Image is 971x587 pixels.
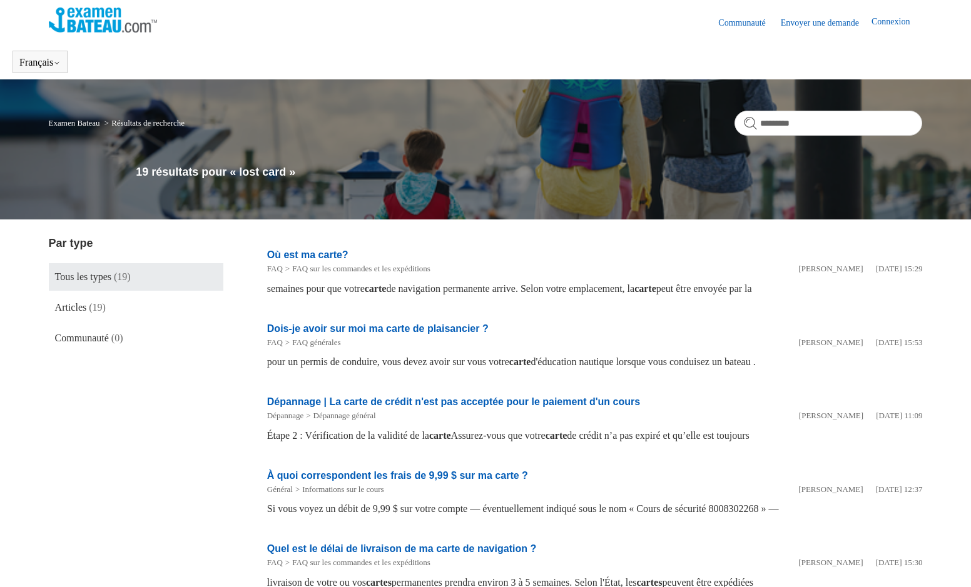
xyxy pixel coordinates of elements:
[102,118,185,128] li: Résultats de recherche
[293,483,384,496] li: Informations sur le cours
[781,16,872,29] a: Envoyer une demande
[735,111,922,136] input: Rechercher
[49,235,223,252] h3: Par type
[429,430,451,441] em: carte
[49,294,223,321] a: Articles (19)
[267,354,923,369] div: pour un permis de conduire, vous devez avoir sur vous votre d'éducation nautique lorsque vous con...
[267,556,283,569] li: FAQ
[799,409,863,422] li: [PERSON_NAME]
[365,283,387,294] em: carte
[267,501,923,516] div: Si vous voyez un débit de 9,99 $ sur votre compte — éventuellement indiqué sous le nom « Cours de...
[267,396,640,407] a: Dépannage | La carte de crédit n'est pas acceptée pour le paiement d'un cours
[89,302,106,313] span: (19)
[136,164,922,181] h1: 19 résultats pour « lost card »
[302,484,384,494] a: Informations sur le cours
[111,333,123,343] span: (0)
[798,336,863,349] li: [PERSON_NAME]
[283,556,430,569] li: FAQ sur les commandes et les expéditions
[267,336,283,349] li: FAQ
[267,558,283,567] a: FAQ
[49,263,223,291] a: Tous les types (19)
[876,411,922,420] time: 08/05/2025 11:09
[292,264,430,273] a: FAQ sur les commandes et les expéditions
[292,558,430,567] a: FAQ sur les commandes et les expéditions
[55,333,109,343] span: Communauté
[546,430,567,441] em: carte
[634,283,656,294] em: carte
[876,484,923,494] time: 07/05/2025 12:37
[303,409,375,422] li: Dépannage général
[267,281,923,296] div: semaines pour que votre de navigation permanente arrive. Selon votre emplacement, la peut être en...
[55,271,111,282] span: Tous les types
[313,411,376,420] a: Dépannage général
[872,15,922,30] a: Connexion
[49,324,223,352] a: Communauté (0)
[798,556,863,569] li: [PERSON_NAME]
[49,118,102,128] li: Examen Bateau
[292,338,340,347] a: FAQ générales
[267,323,489,334] a: Dois-je avoir sur moi ma carte de plaisancier ?
[798,263,863,275] li: [PERSON_NAME]
[876,558,923,567] time: 07/05/2025 15:30
[267,409,303,422] li: Dépannage
[267,249,348,260] a: Où est ma carte?
[267,483,293,496] li: Général
[267,428,923,443] div: Étape 2 : Vérification de la validité de la Assurez-vous que votre de crédit n’a pas expiré et qu...
[876,338,923,347] time: 07/05/2025 15:53
[798,483,863,496] li: [PERSON_NAME]
[114,271,131,282] span: (19)
[55,302,87,313] span: Articles
[283,336,341,349] li: FAQ générales
[49,8,157,33] img: Page d’accueil du Centre d’aide Examen Bateau
[267,543,536,554] a: Quel est le délai de livraison de ma carte de navigation ?
[19,57,61,68] button: Français
[267,264,283,273] a: FAQ
[267,470,528,481] a: À quoi correspondent les frais de 9,99 $ sur ma carte ?
[876,264,923,273] time: 07/05/2025 15:29
[267,411,303,420] a: Dépannage
[267,263,283,275] li: FAQ
[267,338,283,347] a: FAQ
[509,356,531,367] em: carte
[718,16,778,29] a: Communauté
[283,263,430,275] li: FAQ sur les commandes et les expéditions
[49,118,100,128] a: Examen Bateau
[267,484,293,494] a: Général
